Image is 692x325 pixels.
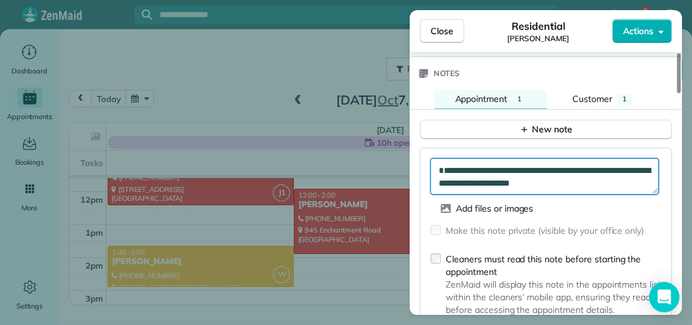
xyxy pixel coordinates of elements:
span: Residential [512,18,565,34]
span: [PERSON_NAME] [507,34,569,44]
label: Cleaners must read this note before starting the appointment [446,253,661,278]
span: ZenMaid will display this note in the appointments list within the cleaners’ mobile app, ensuring... [446,278,661,316]
span: 1 [517,94,522,103]
span: Actions [623,25,653,37]
span: Notes [434,67,460,80]
span: Customer [572,93,612,105]
span: Close [431,25,453,37]
button: Close [420,19,464,43]
div: Open Intercom Messenger [649,282,679,312]
div: New note [519,123,572,136]
button: New note [420,120,672,139]
span: 1 [622,94,627,103]
label: Make this note private (visible by your office only) [446,224,644,237]
span: Appointment [455,93,507,105]
button: Add files or images [431,200,543,217]
span: Add files or images [456,202,533,215]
